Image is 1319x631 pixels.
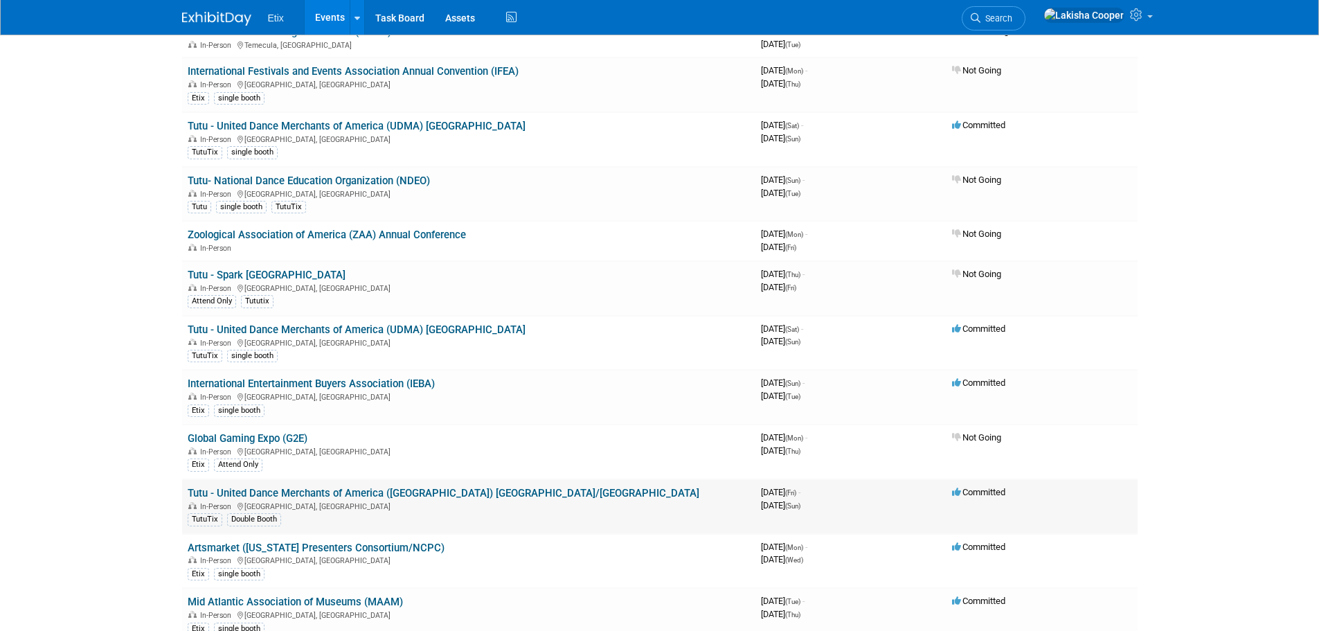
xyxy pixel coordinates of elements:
[785,598,800,605] span: (Tue)
[188,500,750,511] div: [GEOGRAPHIC_DATA], [GEOGRAPHIC_DATA]
[188,502,197,509] img: In-Person Event
[200,135,235,144] span: In-Person
[188,556,197,563] img: In-Person Event
[188,393,197,400] img: In-Person Event
[761,336,800,346] span: [DATE]
[188,120,526,132] a: Tutu - United Dance Merchants of America (UDMA) [GEOGRAPHIC_DATA]
[188,190,197,197] img: In-Person Event
[761,120,803,130] span: [DATE]
[188,133,750,144] div: [GEOGRAPHIC_DATA], [GEOGRAPHIC_DATA]
[805,542,807,552] span: -
[785,284,796,292] span: (Fri)
[268,12,284,24] span: Etix
[952,175,1001,185] span: Not Going
[962,6,1025,30] a: Search
[188,39,750,50] div: Temecula, [GEOGRAPHIC_DATA]
[188,80,197,87] img: In-Person Event
[188,542,445,554] a: Artsmarket ([US_STATE] Presenters Consortium/NCPC)
[188,284,197,291] img: In-Person Event
[188,78,750,89] div: [GEOGRAPHIC_DATA], [GEOGRAPHIC_DATA]
[188,513,222,526] div: TutuTix
[241,295,273,308] div: Tututix
[952,542,1005,552] span: Committed
[188,459,209,471] div: Etix
[188,135,197,142] img: In-Person Event
[952,120,1005,130] span: Committed
[785,244,796,251] span: (Fri)
[761,39,800,49] span: [DATE]
[952,229,1001,239] span: Not Going
[785,190,800,197] span: (Tue)
[200,80,235,89] span: In-Person
[761,282,796,292] span: [DATE]
[188,445,750,456] div: [GEOGRAPHIC_DATA], [GEOGRAPHIC_DATA]
[227,146,278,159] div: single booth
[227,350,278,362] div: single booth
[188,295,236,308] div: Attend Only
[785,489,796,497] span: (Fri)
[200,190,235,199] span: In-Person
[805,432,807,443] span: -
[188,323,526,336] a: Tutu - United Dance Merchants of America (UDMA) [GEOGRAPHIC_DATA]
[271,201,306,213] div: TutuTix
[200,339,235,348] span: In-Person
[761,188,800,198] span: [DATE]
[761,242,796,252] span: [DATE]
[785,393,800,400] span: (Tue)
[188,282,750,293] div: [GEOGRAPHIC_DATA], [GEOGRAPHIC_DATA]
[785,80,800,88] span: (Thu)
[188,65,519,78] a: International Festivals and Events Association Annual Convention (IFEA)
[188,405,209,417] div: Etix
[761,26,807,36] span: [DATE]
[802,596,805,606] span: -
[761,596,805,606] span: [DATE]
[785,271,800,278] span: (Thu)
[805,26,807,36] span: -
[785,611,800,619] span: (Thu)
[761,323,803,334] span: [DATE]
[952,377,1005,388] span: Committed
[785,122,799,130] span: (Sat)
[785,177,800,184] span: (Sun)
[785,544,803,551] span: (Mon)
[802,377,805,388] span: -
[761,391,800,401] span: [DATE]
[785,326,799,333] span: (Sat)
[952,26,1009,36] span: Considering
[761,78,800,89] span: [DATE]
[188,41,197,48] img: In-Person Event
[188,377,435,390] a: International Entertainment Buyers Association (IEBA)
[785,380,800,387] span: (Sun)
[761,432,807,443] span: [DATE]
[182,12,251,26] img: ExhibitDay
[798,487,800,497] span: -
[952,65,1001,75] span: Not Going
[761,229,807,239] span: [DATE]
[188,337,750,348] div: [GEOGRAPHIC_DATA], [GEOGRAPHIC_DATA]
[188,201,211,213] div: Tutu
[952,432,1001,443] span: Not Going
[214,92,264,105] div: single booth
[785,231,803,238] span: (Mon)
[188,609,750,620] div: [GEOGRAPHIC_DATA], [GEOGRAPHIC_DATA]
[801,120,803,130] span: -
[200,611,235,620] span: In-Person
[785,67,803,75] span: (Mon)
[188,554,750,565] div: [GEOGRAPHIC_DATA], [GEOGRAPHIC_DATA]
[188,188,750,199] div: [GEOGRAPHIC_DATA], [GEOGRAPHIC_DATA]
[785,502,800,510] span: (Sun)
[216,201,267,213] div: single booth
[214,568,264,580] div: single booth
[200,502,235,511] span: In-Person
[214,459,262,471] div: Attend Only
[188,596,403,608] a: Mid Atlantic Association of Museums (MAAM)
[200,393,235,402] span: In-Person
[952,487,1005,497] span: Committed
[188,611,197,618] img: In-Person Event
[785,447,800,455] span: (Thu)
[188,350,222,362] div: TutuTix
[761,500,800,510] span: [DATE]
[188,447,197,454] img: In-Person Event
[761,554,803,565] span: [DATE]
[805,229,807,239] span: -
